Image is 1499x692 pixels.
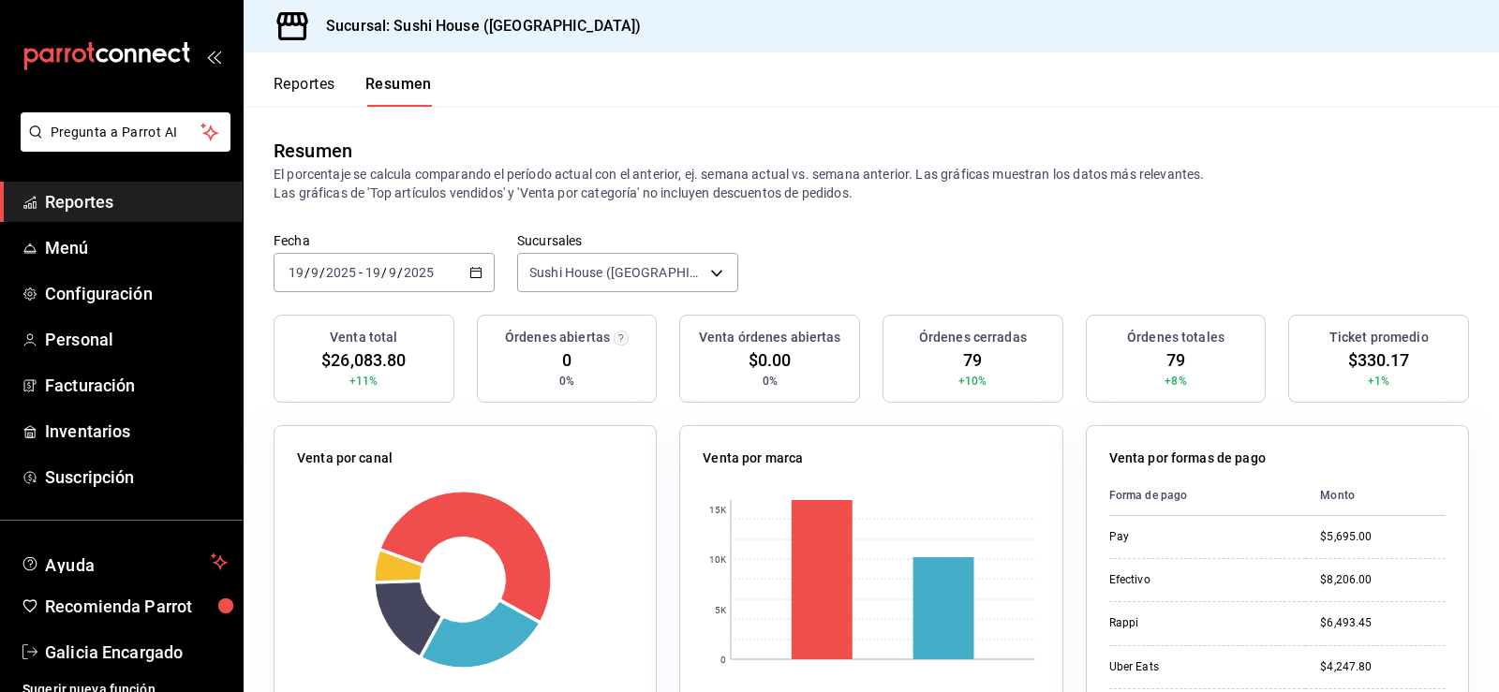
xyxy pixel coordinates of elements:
[1348,347,1410,373] span: $330.17
[1109,572,1291,588] div: Efectivo
[505,328,610,347] h3: Órdenes abiertas
[1165,373,1186,390] span: +8%
[709,554,727,565] text: 10K
[715,605,727,615] text: 5K
[45,464,228,490] span: Suscripción
[45,189,228,214] span: Reportes
[388,265,397,280] input: --
[703,449,803,468] p: Venta por marca
[1109,659,1291,675] div: Uber Eats
[1127,328,1224,347] h3: Órdenes totales
[1109,615,1291,631] div: Rappi
[45,419,228,444] span: Inventarios
[958,373,987,390] span: +10%
[359,265,363,280] span: -
[206,49,221,64] button: open_drawer_menu
[274,234,495,247] label: Fecha
[1109,449,1266,468] p: Venta por formas de pago
[45,327,228,352] span: Personal
[517,234,738,247] label: Sucursales
[397,265,403,280] span: /
[311,15,641,37] h3: Sucursal: Sushi House ([GEOGRAPHIC_DATA])
[45,281,228,306] span: Configuración
[45,551,203,573] span: Ayuda
[365,75,432,107] button: Resumen
[310,265,319,280] input: --
[321,347,406,373] span: $26,083.80
[288,265,304,280] input: --
[1166,347,1185,373] span: 79
[1329,328,1429,347] h3: Ticket promedio
[274,75,432,107] div: navigation tabs
[274,137,352,165] div: Resumen
[45,373,228,398] span: Facturación
[1320,659,1446,675] div: $4,247.80
[963,347,982,373] span: 79
[763,373,778,390] span: 0%
[381,265,387,280] span: /
[45,235,228,260] span: Menú
[749,347,792,373] span: $0.00
[364,265,381,280] input: --
[349,373,378,390] span: +11%
[274,75,335,107] button: Reportes
[330,328,397,347] h3: Venta total
[720,655,726,665] text: 0
[559,373,574,390] span: 0%
[325,265,357,280] input: ----
[45,594,228,619] span: Recomienda Parrot
[1320,529,1446,545] div: $5,695.00
[297,449,393,468] p: Venta por canal
[529,263,704,282] span: Sushi House ([GEOGRAPHIC_DATA])
[699,328,841,347] h3: Venta órdenes abiertas
[319,265,325,280] span: /
[274,165,1469,202] p: El porcentaje se calcula comparando el período actual con el anterior, ej. semana actual vs. sema...
[1320,572,1446,588] div: $8,206.00
[1109,529,1291,545] div: Pay
[562,347,571,373] span: 0
[1320,615,1446,631] div: $6,493.45
[403,265,435,280] input: ----
[919,328,1027,347] h3: Órdenes cerradas
[45,640,228,665] span: Galicia Encargado
[304,265,310,280] span: /
[709,505,727,515] text: 15K
[1109,476,1306,516] th: Forma de pago
[21,112,230,152] button: Pregunta a Parrot AI
[13,136,230,155] a: Pregunta a Parrot AI
[1305,476,1446,516] th: Monto
[51,123,201,142] span: Pregunta a Parrot AI
[1368,373,1389,390] span: +1%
